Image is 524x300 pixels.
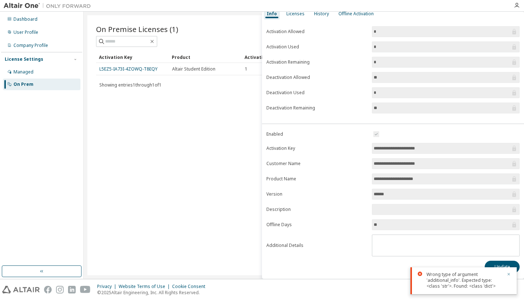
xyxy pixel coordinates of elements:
p: © 2025 Altair Engineering, Inc. All Rights Reserved. [97,289,210,296]
div: Licenses [286,11,305,17]
div: Company Profile [13,43,48,48]
label: Activation Allowed [266,29,368,35]
div: Info [267,11,277,17]
div: Activation Key [99,51,166,63]
div: Website Terms of Use [119,284,172,289]
span: 1 [245,66,247,72]
img: altair_logo.svg [2,286,40,293]
span: Altair Student Edition [172,66,215,72]
div: Offline Activation [338,11,374,17]
div: User Profile [13,29,38,35]
label: Activation Remaining [266,59,368,65]
div: License Settings [5,56,43,62]
label: Description [266,207,368,212]
label: Activation Used [266,44,368,50]
div: Activation Allowed [245,51,311,63]
div: Cookie Consent [172,284,210,289]
div: History [314,11,329,17]
label: Offline Days [266,222,368,228]
label: Product Name [266,176,368,182]
label: Deactivation Remaining [266,105,368,111]
div: Dashboard [13,16,37,22]
button: Update [485,261,520,273]
img: youtube.svg [80,286,91,293]
label: Customer Name [266,161,368,167]
label: Deactivation Allowed [266,75,368,80]
label: Activation Key [266,145,368,151]
label: Enabled [266,131,368,137]
img: facebook.svg [44,286,52,293]
div: Managed [13,69,33,75]
span: On Premise Licenses (1) [96,24,178,34]
div: Privacy [97,284,119,289]
div: Wrong type of argument 'additional_info'. Expected type: <class 'str'>. Found: <class 'dict'> [426,272,502,289]
label: Additional Details [266,243,368,248]
img: Altair One [4,2,95,9]
a: L5EZ5-IA73I-4ZOWQ-T8EQY [99,66,158,72]
label: Version [266,191,368,197]
img: linkedin.svg [68,286,76,293]
div: Product [172,51,239,63]
span: Showing entries 1 through 1 of 1 [99,82,162,88]
div: On Prem [13,81,33,87]
label: Deactivation Used [266,90,368,96]
img: instagram.svg [56,286,64,293]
